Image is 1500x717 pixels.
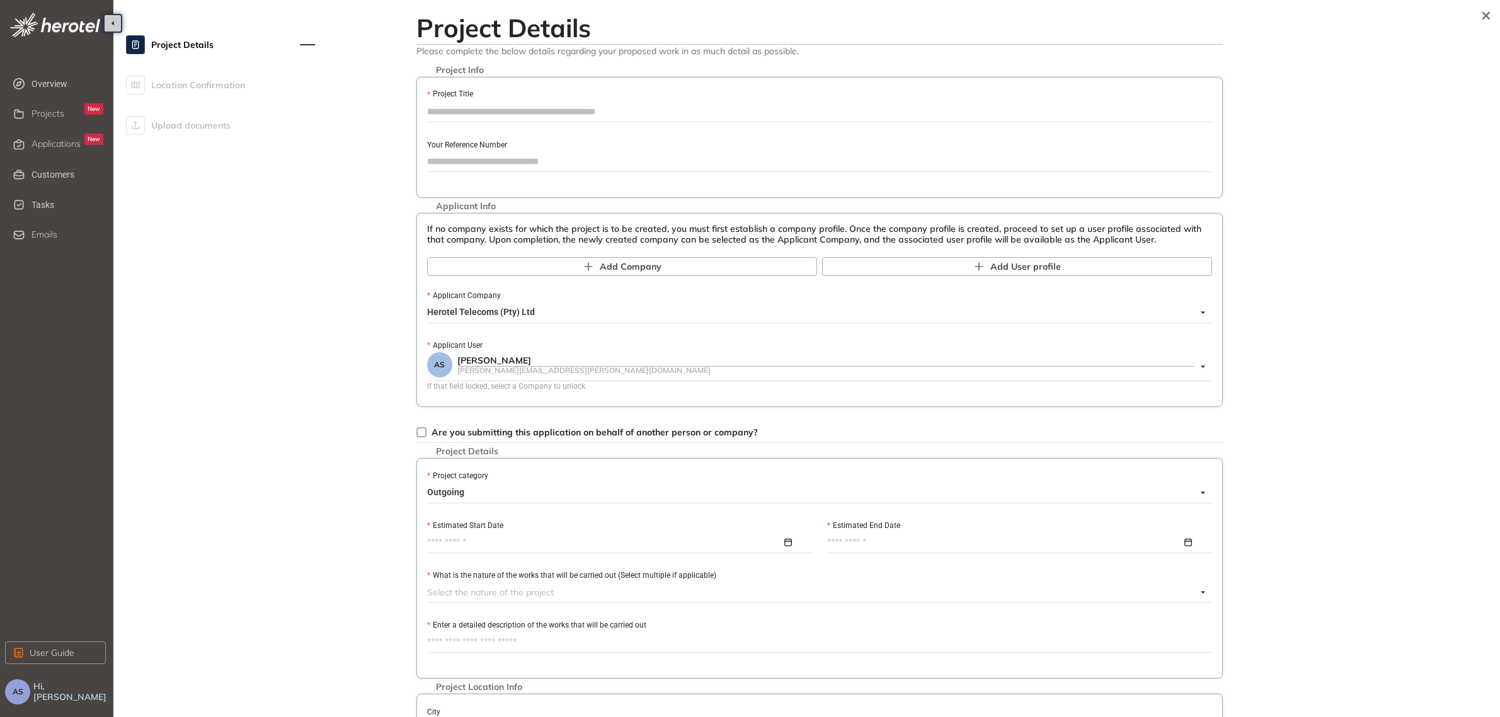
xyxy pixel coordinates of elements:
[10,13,100,37] img: logo
[827,536,1182,549] input: Estimated End Date
[457,355,1194,366] div: [PERSON_NAME]
[427,290,501,302] label: Applicant Company
[434,360,445,369] span: AS
[427,619,646,631] label: Enter a detailed description of the works that will be carried out
[427,340,483,352] label: Applicant User
[600,260,661,273] span: Add Company
[33,681,108,703] span: Hi, [PERSON_NAME]
[427,381,1212,393] div: If that field locked, select a Company to unlock
[31,108,64,119] span: Projects
[430,65,490,76] span: Project Info
[430,201,502,212] span: Applicant Info
[427,536,782,549] input: Estimated Start Date
[151,32,214,57] span: Project Details
[430,446,505,457] span: Project Details
[84,134,103,145] div: New
[427,302,1205,323] span: Herotel Telecoms (Pty) Ltd
[31,162,103,187] span: Customers
[427,102,1212,121] input: Project Title
[151,113,231,138] span: Upload documents
[31,139,81,149] span: Applications
[427,152,1212,171] input: Your Reference Number
[432,427,758,438] span: Are you submitting this application on behalf of another person or company?
[427,570,716,582] label: What is the nature of the works that will be carried out (Select multiple if applicable)
[30,646,74,660] span: User Guide
[31,229,57,240] span: Emails
[427,520,503,532] label: Estimated Start Date
[84,103,103,115] div: New
[427,88,473,100] label: Project Title
[31,192,103,217] span: Tasks
[427,470,488,482] label: Project category
[822,257,1212,276] button: Add User profile
[13,687,23,696] span: AS
[416,13,1223,43] h2: Project Details
[5,641,106,664] button: User Guide
[151,72,245,98] span: Location Confirmation
[430,682,529,692] span: Project Location Info
[5,679,30,704] button: AS
[827,520,900,532] label: Estimated End Date
[427,139,507,151] label: Your Reference Number
[427,224,1212,245] div: If no company exists for which the project is to be created, you must first establish a company p...
[427,632,1212,652] textarea: Enter a detailed description of the works that will be carried out
[427,483,1205,503] span: Outgoing
[427,257,817,276] button: Add Company
[416,45,1223,57] span: Please complete the below details regarding your proposed work in as much detail as possible.
[31,71,103,96] span: Overview
[457,366,1194,374] div: [PERSON_NAME][EMAIL_ADDRESS][PERSON_NAME][DOMAIN_NAME]
[990,260,1061,273] span: Add User profile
